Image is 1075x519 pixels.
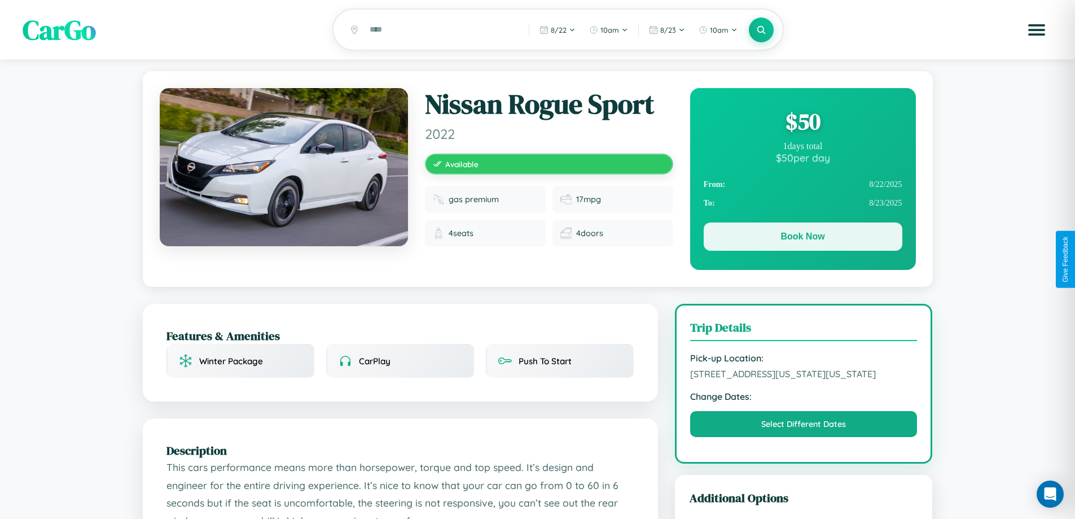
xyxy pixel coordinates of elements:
div: $ 50 per day [704,151,902,164]
h2: Description [166,442,634,459]
span: 8 / 22 [551,25,567,34]
span: 4 seats [449,228,473,238]
button: Book Now [704,223,902,251]
span: 8 / 23 [660,25,676,34]
span: CarGo [23,11,96,49]
div: Give Feedback [1061,237,1069,282]
button: 8/23 [643,21,691,39]
h1: Nissan Rogue Sport [425,88,673,121]
span: 10am [710,25,729,34]
img: Fuel efficiency [560,194,572,205]
strong: Pick-up Location: [690,352,918,364]
div: 8 / 22 / 2025 [704,175,902,194]
strong: To: [704,198,715,208]
button: 10am [583,21,634,39]
button: 8/22 [534,21,581,39]
span: [STREET_ADDRESS][US_STATE][US_STATE] [690,368,918,380]
div: Open Intercom Messenger [1037,481,1064,508]
h3: Additional Options [690,490,918,506]
img: Doors [560,228,572,239]
span: 10am [600,25,619,34]
span: Available [445,159,479,169]
img: Nissan Rogue Sport 2022 [160,88,408,246]
span: 4 doors [576,228,603,238]
img: Fuel type [433,194,444,205]
span: 17 mpg [576,194,601,204]
strong: From: [704,180,726,189]
strong: Change Dates: [690,391,918,402]
button: 10am [693,21,743,39]
h2: Features & Amenities [166,328,634,344]
img: Seats [433,228,444,239]
span: gas premium [449,194,499,204]
h3: Trip Details [690,319,918,341]
div: 1 days total [704,141,902,151]
span: 2022 [425,125,673,142]
div: $ 50 [704,106,902,137]
span: CarPlay [359,356,390,367]
button: Select Different Dates [690,411,918,437]
span: Winter Package [199,356,263,367]
button: Open menu [1021,14,1052,46]
div: 8 / 23 / 2025 [704,194,902,212]
span: Push To Start [519,356,572,367]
